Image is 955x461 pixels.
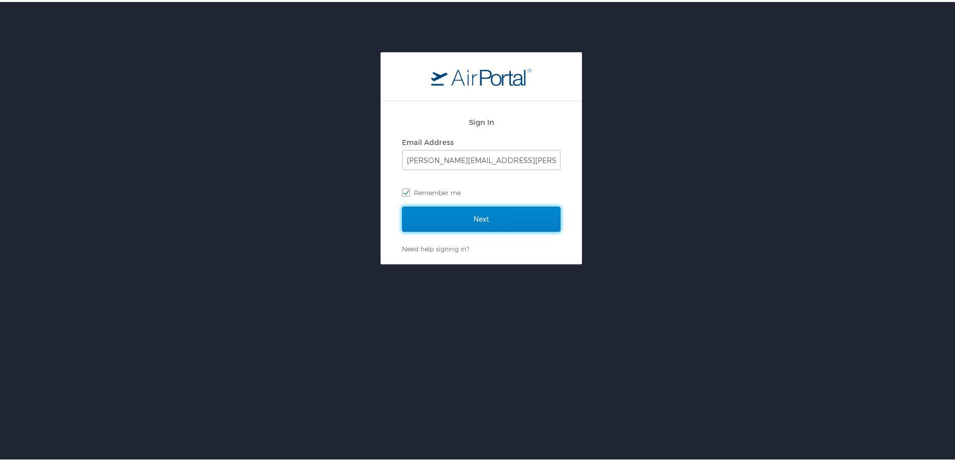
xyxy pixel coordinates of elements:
input: Next [402,205,560,230]
label: Email Address [402,136,454,144]
img: logo [431,66,531,84]
a: Need help signing in? [402,243,469,251]
h2: Sign In [402,114,560,126]
label: Remember me [402,183,560,198]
